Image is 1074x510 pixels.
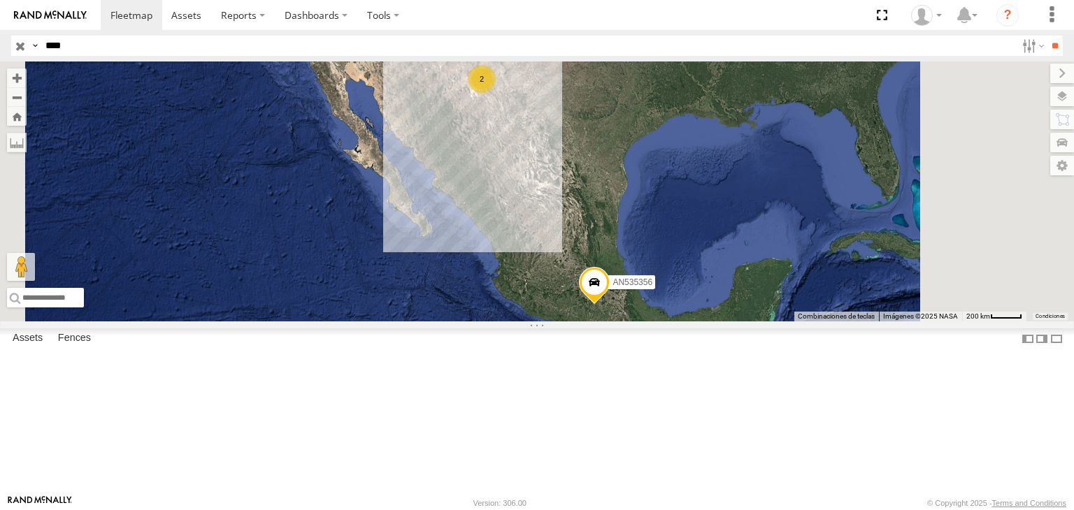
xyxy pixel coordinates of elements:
[7,87,27,107] button: Zoom out
[51,329,98,349] label: Fences
[966,312,990,320] span: 200 km
[29,36,41,56] label: Search Query
[1017,36,1047,56] label: Search Filter Options
[1050,328,1064,349] label: Hide Summary Table
[8,496,72,510] a: Visit our Website
[798,312,875,321] button: Combinaciones de teclas
[962,312,1026,321] button: Escala del mapa: 200 km por 42 píxeles
[996,4,1019,27] i: ?
[7,68,27,87] button: Zoom in
[7,133,27,152] label: Measure
[906,5,947,26] div: Irving Rodriguez
[927,499,1066,507] div: © Copyright 2025 -
[1021,328,1035,349] label: Dock Summary Table to the Left
[992,499,1066,507] a: Terms and Conditions
[14,10,87,20] img: rand-logo.svg
[7,253,35,281] button: Arrastra el hombrecito naranja al mapa para abrir Street View
[6,329,50,349] label: Assets
[1050,156,1074,175] label: Map Settings
[1035,328,1049,349] label: Dock Summary Table to the Right
[7,107,27,126] button: Zoom Home
[468,65,496,93] div: 2
[613,277,652,287] span: AN535356
[883,312,958,320] span: Imágenes ©2025 NASA
[473,499,527,507] div: Version: 306.00
[1036,314,1065,319] a: Condiciones (se abre en una nueva pestaña)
